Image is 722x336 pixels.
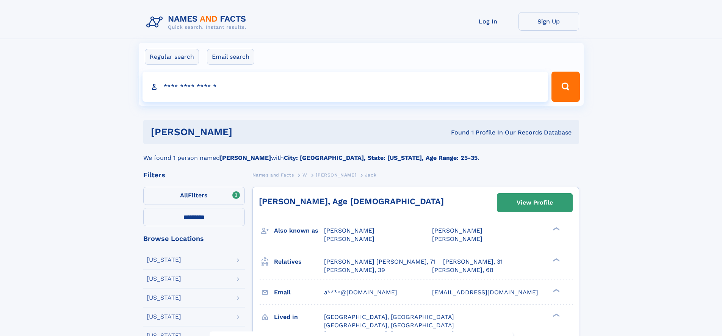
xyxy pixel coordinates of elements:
[207,49,254,65] label: Email search
[458,12,518,31] a: Log In
[324,313,454,320] span: [GEOGRAPHIC_DATA], [GEOGRAPHIC_DATA]
[147,314,181,320] div: [US_STATE]
[302,172,307,178] span: W
[432,227,482,234] span: [PERSON_NAME]
[147,276,181,282] div: [US_STATE]
[252,170,294,180] a: Names and Facts
[517,194,553,211] div: View Profile
[497,194,572,212] a: View Profile
[324,235,374,242] span: [PERSON_NAME]
[316,170,356,180] a: [PERSON_NAME]
[551,313,560,317] div: ❯
[432,266,493,274] a: [PERSON_NAME], 68
[274,311,324,323] h3: Lived in
[324,258,435,266] a: [PERSON_NAME] [PERSON_NAME], 71
[316,172,356,178] span: [PERSON_NAME]
[284,154,478,161] b: City: [GEOGRAPHIC_DATA], State: [US_STATE], Age Range: 25-35
[365,172,376,178] span: Jack
[341,128,572,137] div: Found 1 Profile In Our Records Database
[274,286,324,299] h3: Email
[220,154,271,161] b: [PERSON_NAME]
[551,227,560,231] div: ❯
[143,235,245,242] div: Browse Locations
[324,227,374,234] span: [PERSON_NAME]
[274,255,324,268] h3: Relatives
[151,127,342,137] h1: [PERSON_NAME]
[259,197,444,206] a: [PERSON_NAME], Age [DEMOGRAPHIC_DATA]
[324,266,385,274] a: [PERSON_NAME], 39
[147,295,181,301] div: [US_STATE]
[443,258,503,266] a: [PERSON_NAME], 31
[143,72,548,102] input: search input
[551,288,560,293] div: ❯
[324,322,454,329] span: [GEOGRAPHIC_DATA], [GEOGRAPHIC_DATA]
[180,192,188,199] span: All
[143,12,252,33] img: Logo Names and Facts
[143,187,245,205] label: Filters
[274,224,324,237] h3: Also known as
[147,257,181,263] div: [US_STATE]
[432,235,482,242] span: [PERSON_NAME]
[145,49,199,65] label: Regular search
[551,257,560,262] div: ❯
[551,72,579,102] button: Search Button
[143,144,579,163] div: We found 1 person named with .
[143,172,245,178] div: Filters
[432,289,538,296] span: [EMAIL_ADDRESS][DOMAIN_NAME]
[302,170,307,180] a: W
[518,12,579,31] a: Sign Up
